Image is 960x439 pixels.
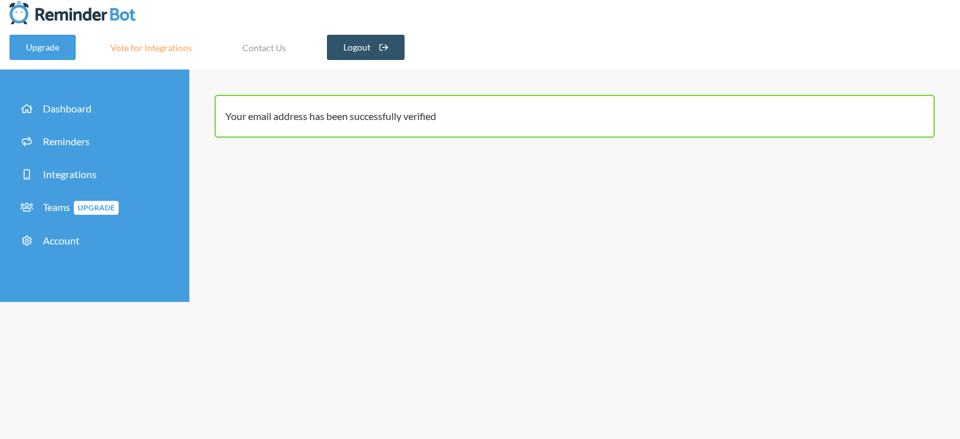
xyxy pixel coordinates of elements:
a: Vote for Integrations [95,35,208,60]
span: Teams [43,201,119,213]
a: TeamsUpgrade [9,193,180,222]
span: Upgrade [74,201,119,215]
a: Integrations [9,160,180,188]
a: Reminders [9,128,180,155]
a: Logout [327,35,405,60]
a: Upgrade [9,35,76,60]
span: Account [43,234,80,246]
a: Contact Us [227,35,302,60]
span: Integrations [43,168,97,180]
a: Account [9,227,180,255]
span: Reminders [43,135,90,147]
span: Your email address has been successfully verified [225,110,436,122]
span: Dashboard [43,102,92,114]
a: Dashboard [9,95,180,123]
